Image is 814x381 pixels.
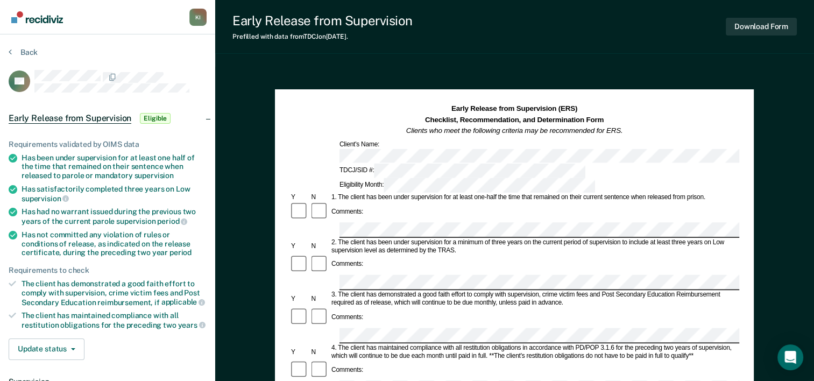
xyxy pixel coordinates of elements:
div: Early Release from Supervision [232,13,413,29]
div: Requirements validated by OIMS data [9,140,207,149]
div: Y [289,348,309,356]
div: 1. The client has been under supervision for at least one-half the time that remained on their cu... [330,194,739,202]
div: Comments: [330,313,365,321]
strong: Early Release from Supervision (ERS) [451,105,577,113]
div: K I [189,9,207,26]
span: period [157,217,187,225]
div: N [310,194,330,202]
span: period [169,248,192,257]
div: N [310,348,330,356]
div: Eligibility Month: [338,178,597,193]
button: Profile dropdown button [189,9,207,26]
div: Prefilled with data from TDCJ on [DATE] . [232,33,413,40]
div: Comments: [330,366,365,375]
div: Comments: [330,208,365,216]
div: N [310,295,330,303]
div: Requirements to check [9,266,207,275]
button: Back [9,47,38,57]
div: 3. The client has demonstrated a good faith effort to comply with supervision, crime victim fees ... [330,291,739,307]
div: Y [289,194,309,202]
span: Eligible [140,113,171,124]
img: Recidiviz [11,11,63,23]
span: supervision [22,194,69,203]
span: applicable [161,298,205,306]
div: The client has maintained compliance with all restitution obligations for the preceding two [22,311,207,329]
button: Download Form [726,18,797,36]
div: Has satisfactorily completed three years on Low [22,185,207,203]
div: N [310,242,330,250]
div: TDCJ/SID #: [338,164,587,179]
div: Open Intercom Messenger [777,344,803,370]
div: Y [289,295,309,303]
em: Clients who meet the following criteria may be recommended for ERS. [406,126,623,135]
div: 2. The client has been under supervision for a minimum of three years on the current period of su... [330,238,739,255]
button: Update status [9,338,84,360]
div: 4. The client has maintained compliance with all restitution obligations in accordance with PD/PO... [330,344,739,360]
div: Comments: [330,260,365,269]
span: supervision [135,171,174,180]
div: The client has demonstrated a good faith effort to comply with supervision, crime victim fees and... [22,279,207,307]
div: Has been under supervision for at least one half of the time that remained on their sentence when... [22,153,207,180]
span: Early Release from Supervision [9,113,131,124]
strong: Checklist, Recommendation, and Determination Form [425,116,604,124]
div: Has had no warrant issued during the previous two years of the current parole supervision [22,207,207,225]
span: years [178,321,206,329]
div: Y [289,242,309,250]
div: Has not committed any violation of rules or conditions of release, as indicated on the release ce... [22,230,207,257]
